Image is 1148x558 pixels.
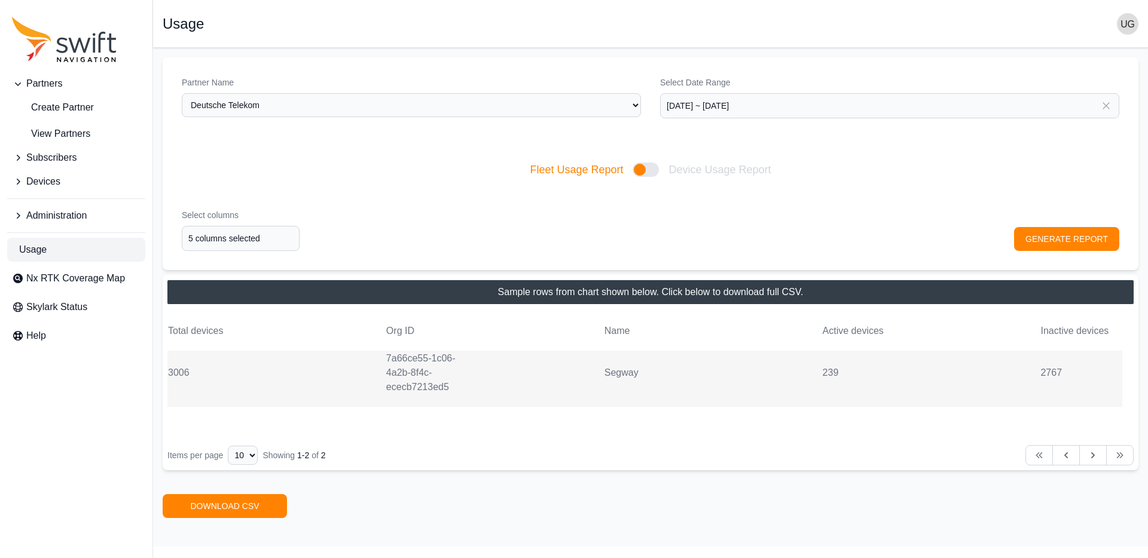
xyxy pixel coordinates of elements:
td: undefined [1040,407,1122,408]
td: 7a66ce55-1c06-4a2b-8f4c-ececb7213ed5 [386,351,468,395]
input: YYYY-MM-DD ~ YYYY-MM-DD [660,93,1119,118]
select: Partner Name [182,93,641,117]
td: undefined [386,407,468,408]
h1: Usage [163,17,204,31]
td: 2767 [1040,365,1122,381]
div: Showing of [262,449,325,461]
a: create-partner [7,96,145,119]
button: GENERATE REPORT [1014,227,1119,251]
span: Create Partner [12,100,94,115]
a: Help [7,324,145,348]
th: Total devices [167,323,250,339]
button: Devices [7,170,145,194]
span: Devices [26,174,60,189]
input: option [182,226,300,251]
button: Subscribers [7,146,145,170]
th: Active devices [822,323,905,339]
span: Items per page [167,450,223,460]
span: Administration [26,209,87,223]
span: Fleet Usage Report [530,161,623,178]
span: Device Usage Report [668,161,771,178]
span: Help [26,329,46,343]
button: Administration [7,204,145,228]
span: View Partners [12,127,90,141]
td: 239 [822,365,905,381]
td: undefined [167,407,250,408]
select: Display Limit [228,446,258,465]
span: 1 - 2 [297,450,309,460]
td: 3006 [167,365,250,381]
a: Skylark Status [7,295,145,319]
a: View Partners [7,122,145,146]
h2: Sample rows from chart shown below. Click below to download full CSV. [498,285,804,299]
img: user photo [1117,13,1138,35]
span: Skylark Status [26,300,87,314]
th: Name [604,323,686,339]
label: Partner Name [182,76,641,88]
span: Nx RTK Coverage Map [26,271,125,286]
td: Segway [604,365,686,381]
label: Select columns [182,209,300,221]
label: Select Date Range [660,76,1119,88]
a: DOWNLOAD CSV [163,494,287,518]
span: Partners [26,76,62,91]
span: 2 [321,450,326,460]
span: Usage [19,243,47,257]
td: undefined [604,407,686,408]
th: Inactive devices [1040,323,1122,339]
button: Partners [7,72,145,96]
th: Org ID [386,323,468,339]
a: Usage [7,238,145,262]
a: Nx RTK Coverage Map [7,266,145,290]
span: Subscribers [26,151,77,165]
td: undefined [822,407,905,408]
